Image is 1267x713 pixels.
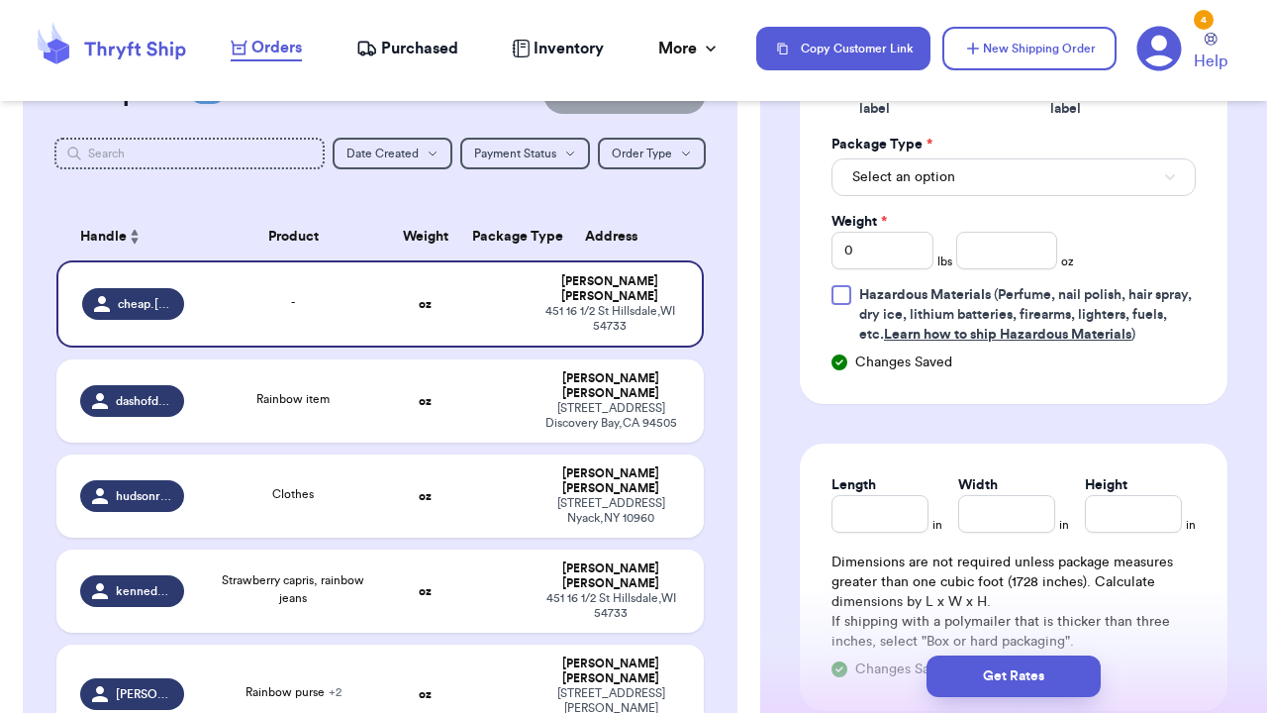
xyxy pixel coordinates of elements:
button: Copy Customer Link [756,27,930,70]
span: in [1186,517,1196,533]
strong: oz [419,585,432,597]
th: Package Type [460,213,530,260]
label: Weight [831,212,887,232]
span: Date Created [346,148,419,159]
span: Clothes [272,488,314,500]
label: Height [1085,475,1127,495]
span: Strawberry capris, rainbow jeans [222,574,364,604]
a: Learn how to ship Hazardous Materials [884,328,1131,342]
span: Purchased [381,37,458,60]
button: Sort ascending [127,225,143,249]
strong: oz [419,688,432,700]
div: 4 [1194,10,1214,30]
div: 451 16 1/2 St Hillsdale , WI 54733 [541,304,678,334]
label: Length [831,475,876,495]
span: Inventory [534,37,604,60]
div: 451 16 1/2 St Hillsdale , WI 54733 [541,591,680,621]
p: If shipping with a polymailer that is thicker than three inches, select "Box or hard packaging". [831,612,1196,652]
div: [PERSON_NAME] [PERSON_NAME] [541,561,680,591]
strong: oz [419,395,432,407]
a: Purchased [356,37,458,60]
a: Inventory [512,37,604,60]
div: [STREET_ADDRESS] Discovery Bay , CA 94505 [541,401,680,431]
label: Width [958,475,998,495]
button: Get Rates [926,656,1101,697]
span: (Perfume, nail polish, hair spray, dry ice, lithium batteries, firearms, lighters, fuels, etc. ) [859,288,1192,342]
span: + 2 [329,686,341,698]
span: cheap.[DEMOGRAPHIC_DATA].thrifts [118,296,172,312]
div: [PERSON_NAME] [PERSON_NAME] [541,657,680,686]
input: Search [54,138,325,169]
span: [PERSON_NAME] [116,686,172,702]
div: [STREET_ADDRESS] Nyack , NY 10960 [541,496,680,526]
span: in [932,517,942,533]
strong: oz [419,490,432,502]
span: Payment Status [474,148,556,159]
div: [PERSON_NAME] [PERSON_NAME] [541,371,680,401]
button: Order Type [598,138,706,169]
span: kennedyhovland [116,583,172,599]
div: More [658,37,721,60]
div: [PERSON_NAME] [PERSON_NAME] [541,466,680,496]
a: Orders [231,36,302,61]
button: Payment Status [460,138,590,169]
th: Address [530,213,704,260]
div: [PERSON_NAME] [PERSON_NAME] [541,274,678,304]
a: Help [1194,33,1227,73]
span: Select an option [852,167,955,187]
strong: oz [419,298,432,310]
span: hudsonriverkids [116,488,172,504]
span: Rainbow purse [245,686,341,698]
span: Orders [251,36,302,59]
div: Dimensions are not required unless package measures greater than one cubic foot (1728 inches). Ca... [831,553,1196,652]
span: in [1059,517,1069,533]
span: Help [1194,50,1227,73]
button: New Shipping Order [942,27,1117,70]
span: Rainbow item [256,393,330,405]
span: lbs [937,254,952,269]
a: 4 [1136,26,1182,71]
button: Date Created [333,138,452,169]
span: Changes Saved [855,353,952,372]
label: Package Type [831,135,932,154]
button: Select an option [831,158,1196,196]
th: Product [196,213,391,260]
th: Weight [391,213,460,260]
span: Handle [80,227,127,248]
span: dashofdreams [116,393,172,409]
span: Order Type [612,148,672,159]
span: - [291,296,295,308]
span: Hazardous Materials [859,288,991,302]
span: oz [1061,254,1074,269]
